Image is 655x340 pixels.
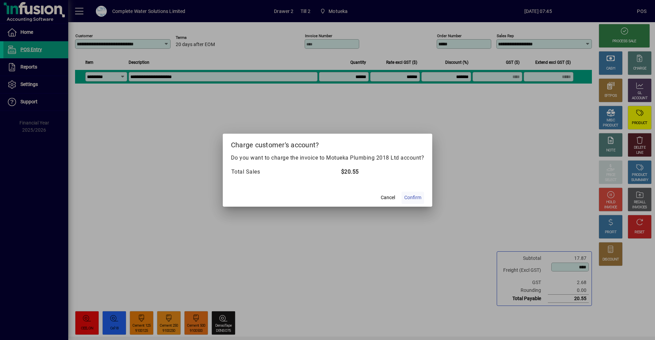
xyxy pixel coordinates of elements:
[231,167,341,176] td: Total Sales
[341,167,424,176] td: $20.55
[381,194,395,201] span: Cancel
[402,192,424,204] button: Confirm
[231,154,424,162] p: Do you want to charge the invoice to Motueka Plumbing 2018 Ltd account?
[404,194,421,201] span: Confirm
[377,192,399,204] button: Cancel
[223,134,433,153] h2: Charge customer's account?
